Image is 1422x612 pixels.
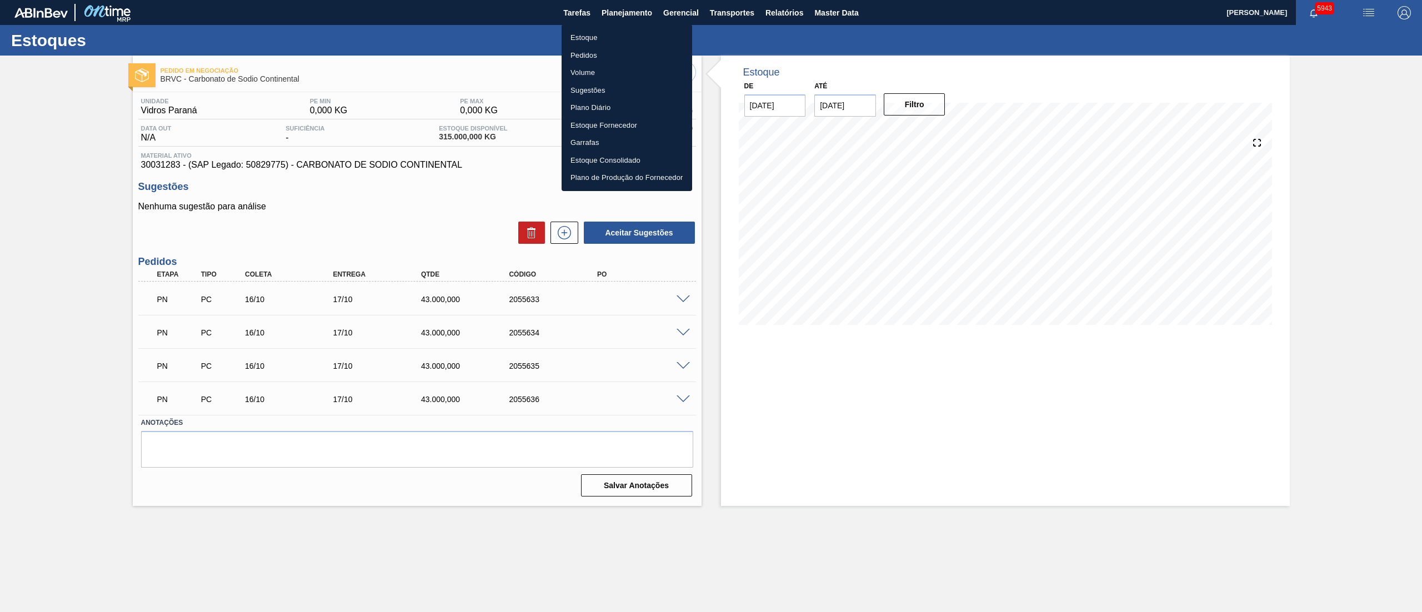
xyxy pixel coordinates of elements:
a: Plano de Produção do Fornecedor [562,169,692,187]
a: Pedidos [562,47,692,64]
a: Volume [562,64,692,82]
a: Garrafas [562,134,692,152]
a: Estoque [562,29,692,47]
a: Plano Diário [562,99,692,117]
a: Estoque Consolidado [562,152,692,169]
a: Estoque Fornecedor [562,117,692,134]
a: Sugestões [562,82,692,99]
